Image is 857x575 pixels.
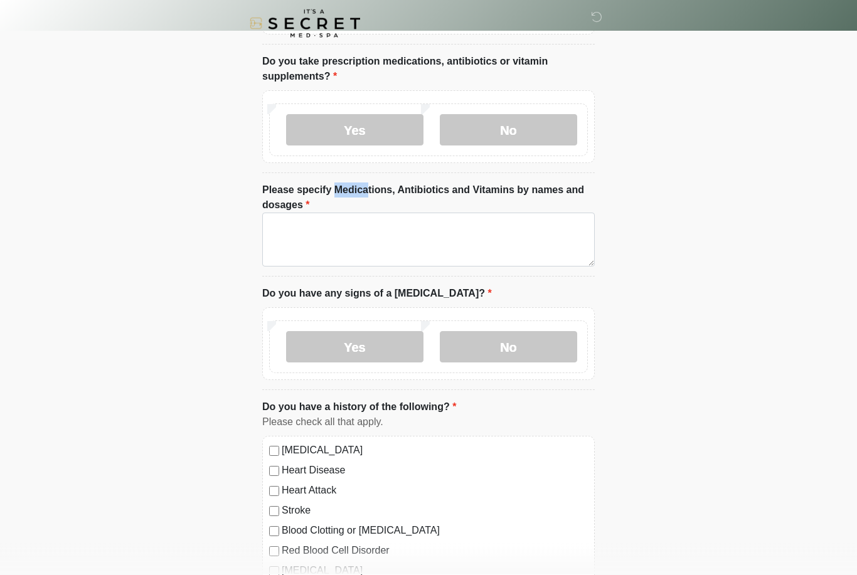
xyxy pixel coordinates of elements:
input: Blood Clotting or [MEDICAL_DATA] [269,527,279,537]
label: Stroke [282,504,588,519]
label: No [440,115,577,146]
label: Yes [286,115,423,146]
img: It's A Secret Med Spa Logo [250,9,360,38]
label: [MEDICAL_DATA] [282,443,588,458]
div: Please check all that apply. [262,415,595,430]
label: Do you have any signs of a [MEDICAL_DATA]? [262,287,492,302]
input: [MEDICAL_DATA] [269,446,279,456]
label: Heart Attack [282,483,588,499]
label: Heart Disease [282,463,588,478]
label: No [440,332,577,363]
label: Please specify Medications, Antibiotics and Vitamins by names and dosages [262,183,595,213]
label: Blood Clotting or [MEDICAL_DATA] [282,524,588,539]
label: Red Blood Cell Disorder [282,544,588,559]
label: Yes [286,332,423,363]
label: Do you have a history of the following? [262,400,456,415]
input: Red Blood Cell Disorder [269,547,279,557]
label: Do you take prescription medications, antibiotics or vitamin supplements? [262,55,595,85]
input: Heart Disease [269,467,279,477]
input: Stroke [269,507,279,517]
input: Heart Attack [269,487,279,497]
